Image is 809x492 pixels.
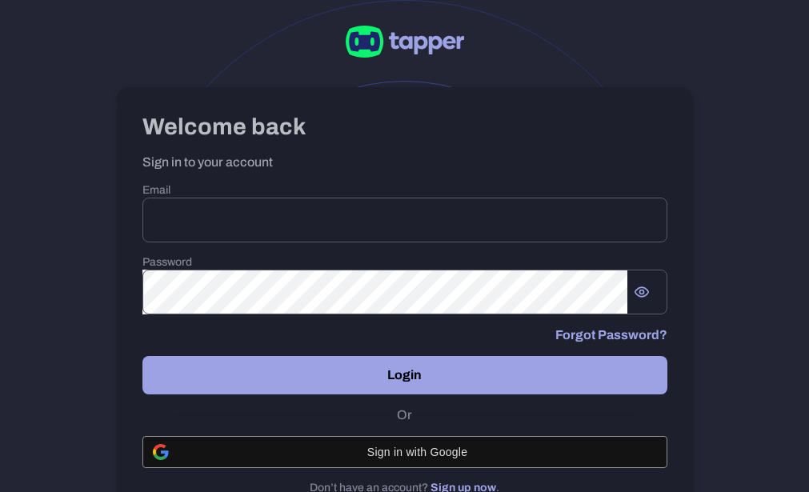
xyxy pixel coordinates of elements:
button: Sign in with Google [142,436,667,468]
p: Sign in to your account [142,154,667,170]
span: Sign in with Google [178,446,657,458]
button: Login [142,356,667,394]
span: Or [393,407,416,423]
button: Show password [627,278,656,306]
h3: Welcome back [142,113,667,142]
h6: Password [142,255,667,270]
h6: Email [142,183,667,198]
a: Forgot Password? [555,327,667,343]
